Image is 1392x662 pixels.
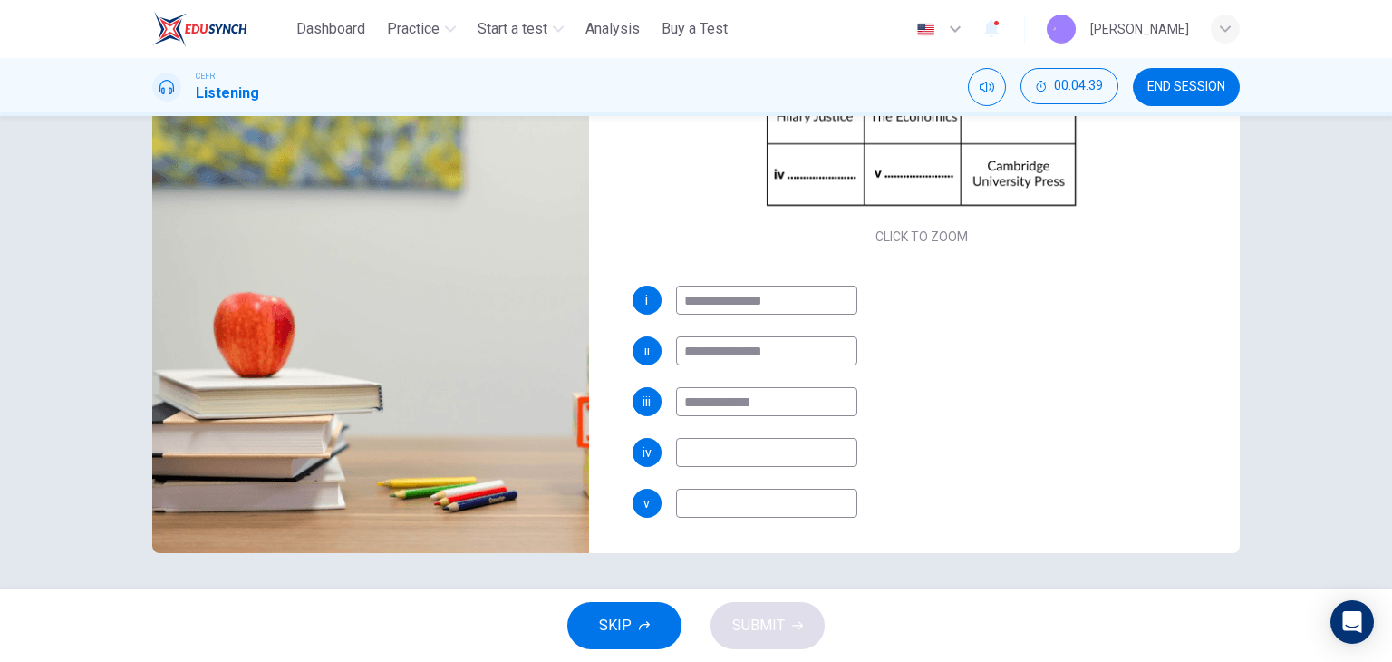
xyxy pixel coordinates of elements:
button: END SESSION [1133,68,1240,106]
button: Practice [380,13,463,45]
span: CEFR [196,70,215,83]
span: v [643,497,650,510]
span: Analysis [585,18,640,40]
span: i [645,294,648,307]
div: Open Intercom Messenger [1330,600,1374,644]
span: 00:04:39 [1054,79,1103,93]
div: Mute [968,68,1006,106]
img: ELTC logo [152,11,247,47]
button: Analysis [578,13,647,45]
button: 00:04:39 [1020,68,1118,104]
img: Profile picture [1047,15,1076,44]
span: SKIP [599,613,632,638]
div: [PERSON_NAME] [1090,18,1189,40]
span: Practice [387,18,440,40]
span: ii [644,345,650,357]
span: iii [643,395,651,408]
button: Dashboard [289,13,372,45]
span: Buy a Test [662,18,728,40]
h1: Listening [196,83,259,104]
span: Start a test [478,18,547,40]
span: iv [643,446,652,459]
a: ELTC logo [152,11,289,47]
button: Buy a Test [654,13,735,45]
img: Conversation about an Assignment [152,112,589,553]
span: Dashboard [296,18,365,40]
div: Hide [1020,68,1118,106]
span: END SESSION [1147,80,1225,94]
button: SKIP [567,602,681,649]
button: Start a test [470,13,571,45]
img: en [914,23,937,36]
